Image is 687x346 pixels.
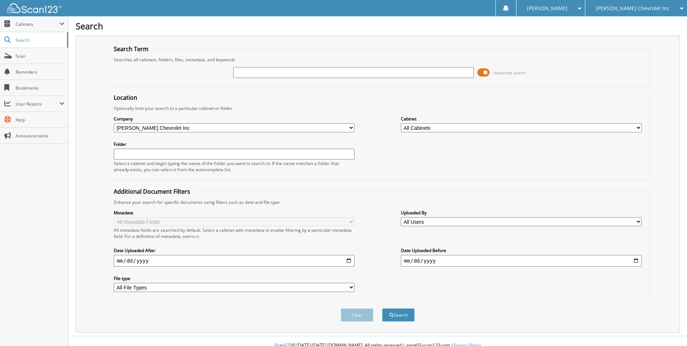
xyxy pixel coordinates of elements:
[114,116,355,122] label: Company
[401,116,642,122] label: Cabinet
[114,210,355,216] label: Metadata
[401,210,642,216] label: Uploaded By
[110,45,152,53] legend: Search Term
[114,160,355,173] div: Select a cabinet and begin typing the name of the folder you want to search in. If the name match...
[110,199,645,205] div: Enhance your search for specific documents using filters such as date and file type.
[494,70,526,75] span: Advanced Search
[110,188,194,195] legend: Additional Document Filters
[114,227,355,239] div: All metadata fields are searched by default. Select a cabinet with metadata to enable filtering b...
[16,53,64,59] span: Scan
[114,141,355,147] label: Folder
[596,6,670,11] span: [PERSON_NAME] Chevrolet Inc
[16,69,64,75] span: Reminders
[16,37,63,43] span: Search
[401,247,642,254] label: Date Uploaded Before
[7,3,62,13] img: scan123-logo-white.svg
[341,308,373,322] button: Clear
[190,233,199,239] a: here
[114,255,355,267] input: start
[382,308,415,322] button: Search
[114,275,355,281] label: File type
[16,85,64,91] span: Bookmarks
[110,57,645,63] div: Searches all cabinets, folders, files, metadata, and keywords
[76,20,680,32] h1: Search
[110,105,645,111] div: Optionally limit your search to a particular cabinet or folder
[16,101,59,107] span: User Reports
[527,6,567,11] span: [PERSON_NAME]
[16,117,64,123] span: Help
[401,255,642,267] input: end
[110,94,141,102] legend: Location
[16,21,59,27] span: Cabinets
[16,133,64,139] span: Announcements
[114,247,355,254] label: Date Uploaded After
